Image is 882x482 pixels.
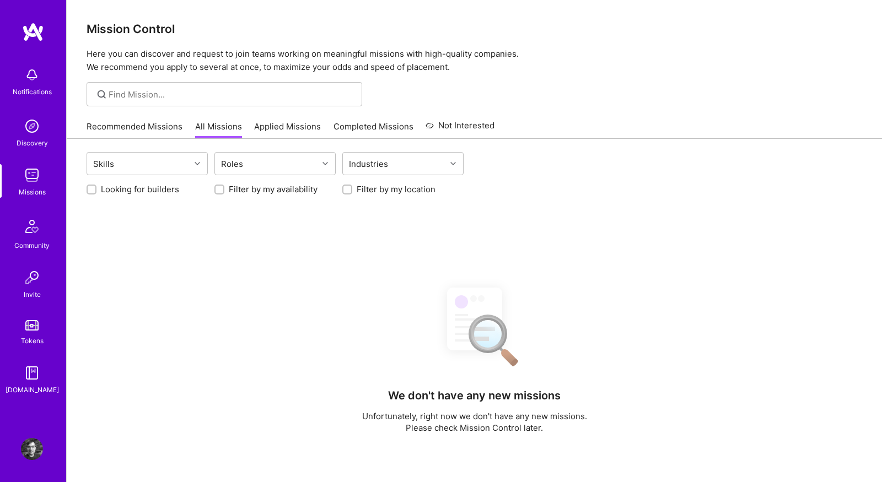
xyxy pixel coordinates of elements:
[357,183,435,195] label: Filter by my location
[21,335,44,346] div: Tokens
[90,156,117,172] div: Skills
[229,183,318,195] label: Filter by my availability
[428,278,521,374] img: No Results
[21,115,43,137] img: discovery
[195,121,242,139] a: All Missions
[21,267,43,289] img: Invite
[6,384,59,396] div: [DOMAIN_NAME]
[87,47,862,74] p: Here you can discover and request to join teams working on meaningful missions with high-quality ...
[14,240,50,251] div: Community
[87,121,182,139] a: Recommended Missions
[18,438,46,460] a: User Avatar
[334,121,413,139] a: Completed Missions
[22,22,44,42] img: logo
[21,362,43,384] img: guide book
[17,137,48,149] div: Discovery
[87,22,862,36] h3: Mission Control
[21,64,43,86] img: bell
[95,88,108,101] i: icon SearchGrey
[450,161,456,166] i: icon Chevron
[346,156,391,172] div: Industries
[21,438,43,460] img: User Avatar
[21,164,43,186] img: teamwork
[362,422,587,434] p: Please check Mission Control later.
[19,213,45,240] img: Community
[101,183,179,195] label: Looking for builders
[254,121,321,139] a: Applied Missions
[19,186,46,198] div: Missions
[13,86,52,98] div: Notifications
[322,161,328,166] i: icon Chevron
[195,161,200,166] i: icon Chevron
[426,119,494,139] a: Not Interested
[362,410,587,422] p: Unfortunately, right now we don't have any new missions.
[24,289,41,300] div: Invite
[109,89,354,100] input: Find Mission...
[388,389,561,402] h4: We don't have any new missions
[25,320,39,331] img: tokens
[218,156,246,172] div: Roles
